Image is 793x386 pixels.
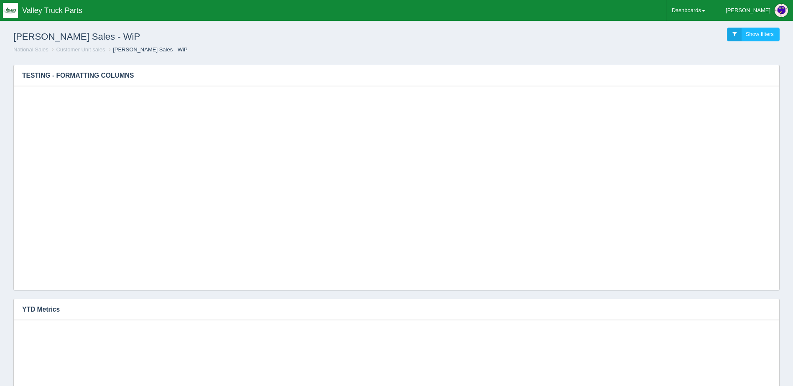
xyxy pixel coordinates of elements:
a: Customer Unit sales [56,46,105,53]
img: q1blfpkbivjhsugxdrfq.png [3,3,18,18]
li: [PERSON_NAME] Sales - WiP [107,46,187,54]
span: Show filters [746,31,774,37]
span: Valley Truck Parts [22,6,82,15]
img: Profile Picture [775,4,788,17]
h3: YTD Metrics [14,299,767,320]
a: National Sales [13,46,48,53]
h3: TESTING - FORMATTING COLUMNS [14,65,767,86]
div: [PERSON_NAME] [726,2,770,19]
h1: [PERSON_NAME] Sales - WiP [13,28,397,46]
a: Show filters [727,28,780,41]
